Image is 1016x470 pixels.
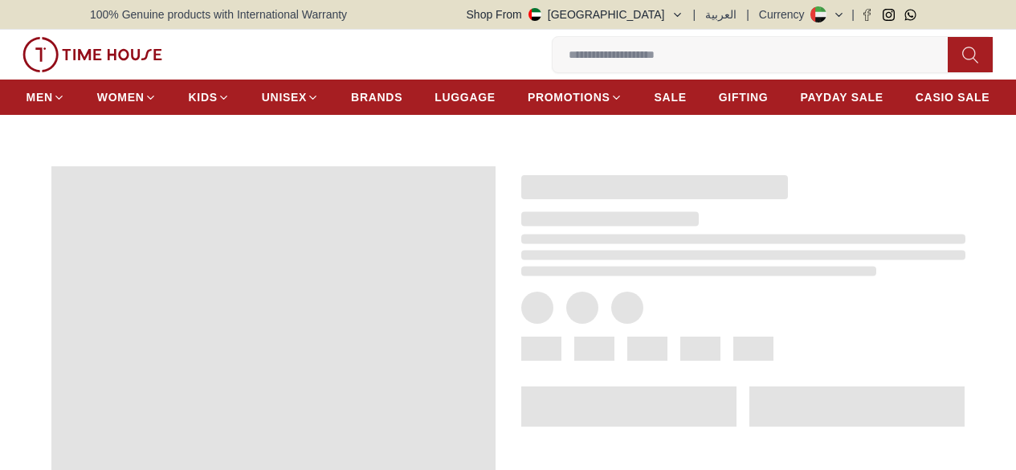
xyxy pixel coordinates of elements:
[189,83,230,112] a: KIDS
[719,83,769,112] a: GIFTING
[851,6,855,22] span: |
[746,6,749,22] span: |
[22,37,162,72] img: ...
[528,89,610,105] span: PROMOTIONS
[528,83,622,112] a: PROMOTIONS
[916,83,990,112] a: CASIO SALE
[705,6,736,22] button: العربية
[759,6,811,22] div: Currency
[655,89,687,105] span: SALE
[800,83,883,112] a: PAYDAY SALE
[262,89,307,105] span: UNISEX
[435,89,496,105] span: LUGGAGE
[27,83,65,112] a: MEN
[262,83,319,112] a: UNISEX
[467,6,683,22] button: Shop From[GEOGRAPHIC_DATA]
[528,8,541,21] img: United Arab Emirates
[97,89,145,105] span: WOMEN
[351,89,402,105] span: BRANDS
[800,89,883,105] span: PAYDAY SALE
[97,83,157,112] a: WOMEN
[351,83,402,112] a: BRANDS
[904,9,916,21] a: Whatsapp
[883,9,895,21] a: Instagram
[916,89,990,105] span: CASIO SALE
[655,83,687,112] a: SALE
[719,89,769,105] span: GIFTING
[27,89,53,105] span: MEN
[861,9,873,21] a: Facebook
[435,83,496,112] a: LUGGAGE
[693,6,696,22] span: |
[90,6,347,22] span: 100% Genuine products with International Warranty
[189,89,218,105] span: KIDS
